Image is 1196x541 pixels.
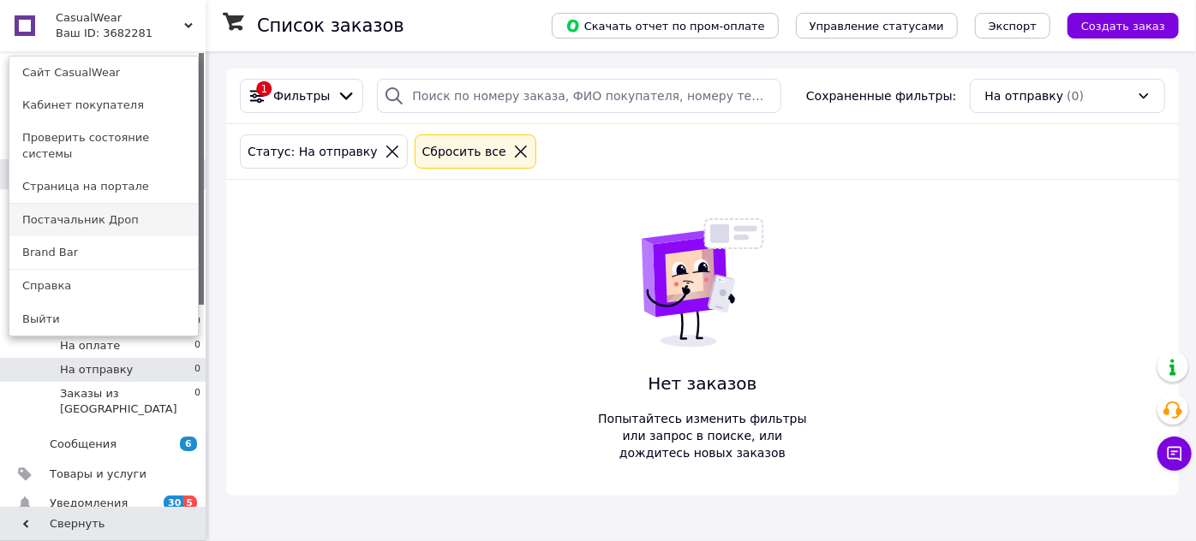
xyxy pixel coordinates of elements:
a: Кабинет покупателя [9,89,198,122]
button: Чат с покупателем [1157,437,1192,471]
span: Попытайтесь изменить фильтры или запрос в поиске, или дождитесь новых заказов [589,410,816,461]
a: Проверить состояние системы [9,122,198,169]
span: На отправку [984,87,1063,104]
div: Ваш ID: 3682281 [56,26,128,41]
button: Скачать отчет по пром-оплате [552,13,779,39]
span: Управление статусами [810,20,944,33]
span: Экспорт [989,20,1037,33]
span: На оплате [60,338,120,354]
button: Экспорт [975,13,1050,39]
span: 0 [194,338,200,354]
a: Выйти [9,303,198,336]
span: 30 [164,496,183,510]
span: Уведомления [50,496,128,511]
a: Справка [9,270,198,302]
input: Поиск по номеру заказа, ФИО покупателя, номеру телефона, Email, номеру накладной [377,79,780,113]
a: Постачальник Дроп [9,204,198,236]
span: На отправку [60,362,133,378]
button: Управление статусами [796,13,958,39]
span: Нет заказов [589,372,816,396]
a: Создать заказ [1050,18,1179,32]
span: 5 [183,496,197,510]
button: Создать заказ [1067,13,1179,39]
a: Страница на портале [9,170,198,203]
a: Brand Bar [9,236,198,269]
span: CasualWear [56,10,184,26]
a: Сайт CasualWear [9,56,198,89]
span: 6 [180,437,197,451]
span: Скачать отчет по пром-оплате [565,18,765,33]
span: Заказы из [GEOGRAPHIC_DATA] [60,386,194,417]
div: Сбросить все [419,142,510,161]
span: Товары и услуги [50,467,147,482]
h1: Список заказов [257,15,404,36]
div: Статус: На отправку [244,142,381,161]
span: 0 [194,362,200,378]
span: Сохраненные фильтры: [806,87,956,104]
span: 0 [194,386,200,417]
span: Сообщения [50,437,117,452]
span: Создать заказ [1081,20,1165,33]
span: (0) [1067,89,1084,103]
span: Фильтры [273,87,330,104]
